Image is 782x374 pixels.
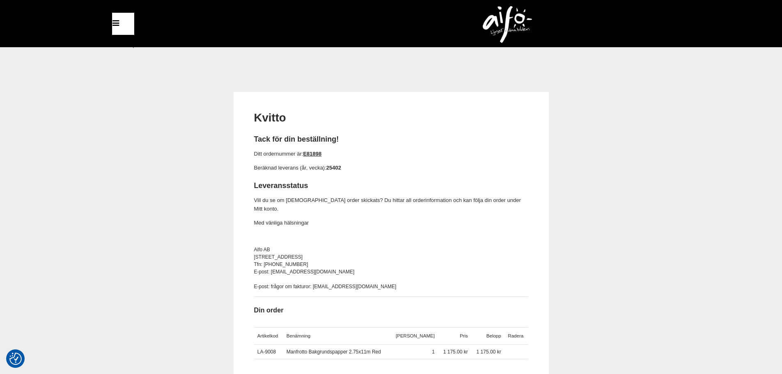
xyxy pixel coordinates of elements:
[254,261,528,268] div: Tfn: [PHONE_NUMBER]
[254,219,528,227] p: Med vänliga hälsningar
[254,181,528,191] h2: Leveransstatus
[287,333,310,338] span: Benämning
[287,349,381,355] a: Manfrotto Bakgrundspapper 2.75x11m Red
[432,349,435,355] span: 1
[254,283,528,290] div: E-post: frågor om fakturor: [EMAIL_ADDRESS][DOMAIN_NAME]
[460,333,468,338] span: Pris
[257,333,278,338] span: Artikelkod
[326,165,341,171] strong: 25402
[486,333,501,338] span: Belopp
[443,349,463,355] span: 1 175.00
[257,349,276,355] a: LA-9008
[477,349,496,355] span: 1 175.00
[254,150,528,158] p: Ditt ordernummer är:
[254,253,528,261] div: [STREET_ADDRESS]
[254,164,528,172] p: Beräknad leverans (år, vecka):
[303,151,321,157] a: E81898
[396,333,435,338] span: [PERSON_NAME]
[9,351,22,366] button: Samtyckesinställningar
[254,246,528,253] div: Aifo AB
[254,110,528,126] h1: Kvitto
[9,353,22,365] img: Revisit consent button
[254,196,528,213] p: Vill du se om [DEMOGRAPHIC_DATA] order skickats? Du hittar all orderinformation och kan följa din...
[483,6,532,43] img: logo.png
[508,333,523,338] span: Radera
[254,134,528,145] h2: Tack för din beställning!
[254,305,528,315] h3: Din order
[254,268,528,275] div: E-post: [EMAIL_ADDRESS][DOMAIN_NAME]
